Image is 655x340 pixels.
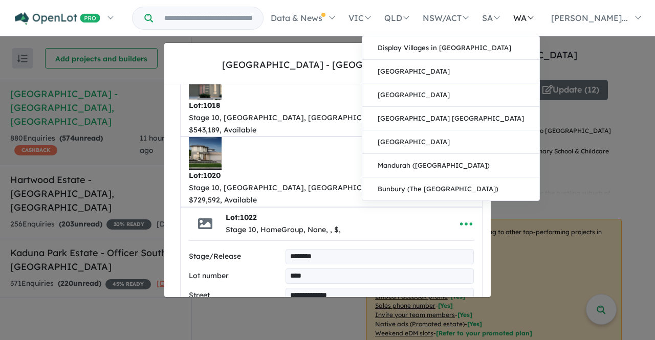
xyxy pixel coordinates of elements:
label: Stage/Release [189,251,281,263]
div: [GEOGRAPHIC_DATA] - [GEOGRAPHIC_DATA] [222,58,433,72]
b: Lot: [226,213,257,222]
a: Mandurah ([GEOGRAPHIC_DATA]) [362,154,539,177]
a: [GEOGRAPHIC_DATA] [GEOGRAPHIC_DATA] [362,107,539,130]
a: [GEOGRAPHIC_DATA] [362,83,539,107]
a: [GEOGRAPHIC_DATA] [362,130,539,154]
a: Display Villages in [GEOGRAPHIC_DATA] [362,36,539,60]
span: 1022 [240,213,257,222]
b: Lot: [189,101,220,110]
input: Try estate name, suburb, builder or developer [155,7,261,29]
span: [PERSON_NAME]... [551,13,628,23]
a: Bunbury (The [GEOGRAPHIC_DATA]) [362,177,539,200]
span: 1018 [203,101,220,110]
span: 1020 [203,171,221,180]
div: Stage 10, [GEOGRAPHIC_DATA], [GEOGRAPHIC_DATA], [DATE], $543,189, Available [189,112,442,137]
img: Ridgelea%20Estate%20-%20Pakenham%20East%20-%20Lot%201020___1754795650.jpg [189,137,222,170]
img: Openlot PRO Logo White [15,12,100,25]
label: Lot number [189,270,281,282]
label: Street [189,289,281,302]
div: Stage 10, HomeGroup, None, , $, [226,224,341,236]
b: Lot: [189,171,221,180]
a: [GEOGRAPHIC_DATA] [362,60,539,83]
div: Stage 10, [GEOGRAPHIC_DATA], [GEOGRAPHIC_DATA], [DATE], $729,592, Available [189,182,442,207]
